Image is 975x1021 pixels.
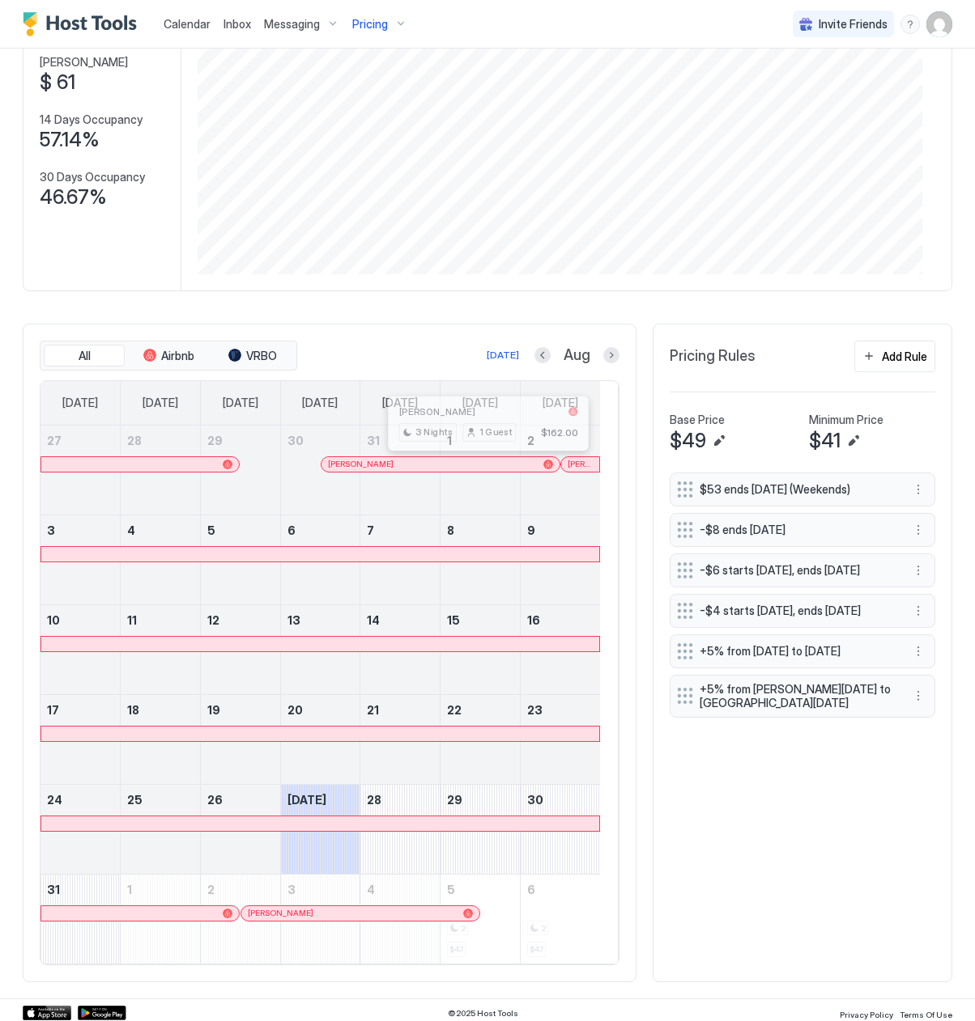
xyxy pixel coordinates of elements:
a: App Store [23,1006,71,1020]
div: menu [909,561,928,580]
a: August 30, 2025 [521,785,600,815]
div: menu [909,520,928,540]
a: August 8, 2025 [441,515,520,545]
td: August 21, 2025 [360,694,441,784]
span: Pricing [352,17,388,32]
button: Edit [844,431,863,451]
span: 30 Days Occupancy [40,170,145,184]
span: 14 Days Occupancy [40,112,143,127]
td: August 5, 2025 [200,515,280,604]
div: menu [909,480,928,499]
td: August 13, 2025 [280,604,360,694]
a: August 27, 2025 [281,785,360,815]
a: August 13, 2025 [281,605,360,635]
span: 30 [527,793,543,807]
span: 57.14% [40,128,100,152]
a: August 18, 2025 [121,695,200,725]
td: August 7, 2025 [360,515,441,604]
span: 16 [527,613,540,627]
td: August 19, 2025 [200,694,280,784]
td: August 6, 2025 [280,515,360,604]
td: August 17, 2025 [40,694,121,784]
div: Add Rule [882,348,927,365]
a: July 28, 2025 [121,426,200,455]
a: July 27, 2025 [40,426,120,455]
span: 3 [47,523,55,537]
span: 18 [127,703,139,717]
a: August 9, 2025 [521,515,600,545]
span: 5 [447,883,455,896]
div: tab-group [40,341,297,371]
button: More options [909,686,928,705]
button: Previous month [534,347,551,363]
a: September 5, 2025 [441,875,520,904]
span: 1 Guest [479,426,512,439]
span: $ 61 [40,70,75,95]
span: 31 [47,883,60,896]
td: August 4, 2025 [121,515,201,604]
td: August 28, 2025 [360,784,441,874]
td: August 3, 2025 [40,515,121,604]
span: 24 [47,793,62,807]
div: menu [909,601,928,621]
div: menu [909,642,928,661]
span: $53 ends [DATE] (Weekends) [700,482,892,497]
button: More options [909,480,928,499]
a: Host Tools Logo [23,12,144,36]
a: September 1, 2025 [121,875,200,904]
span: -$6 starts [DATE], ends [DATE] [700,563,892,578]
span: 27 [47,434,62,447]
a: Saturday [526,381,594,425]
button: Edit [709,431,729,451]
span: +5% from [PERSON_NAME][DATE] to [GEOGRAPHIC_DATA][DATE] [700,682,892,710]
span: 20 [287,703,303,717]
a: August 19, 2025 [201,695,280,725]
span: 14 [367,613,380,627]
td: July 29, 2025 [200,426,280,515]
a: August 10, 2025 [40,605,120,635]
span: 19 [207,703,220,717]
span: 13 [287,613,300,627]
span: $41 [809,429,841,453]
span: [DATE] [382,396,418,410]
td: August 15, 2025 [441,604,521,694]
span: 7 [367,523,374,537]
a: August 31, 2025 [40,875,120,904]
button: Airbnb [128,345,209,367]
span: Aug [564,346,590,365]
span: 29 [207,434,223,447]
td: July 31, 2025 [360,426,441,515]
td: August 9, 2025 [520,515,600,604]
a: Friday [446,381,514,425]
a: August 23, 2025 [521,695,600,725]
td: August 18, 2025 [121,694,201,784]
span: Invite Friends [819,17,888,32]
span: 23 [527,703,543,717]
span: Pricing Rules [670,347,756,366]
span: [DATE] [143,396,178,410]
span: +5% from [DATE] to [DATE] [700,644,892,659]
a: September 4, 2025 [360,875,440,904]
span: 1 [127,883,132,896]
span: Minimum Price [809,413,883,427]
a: Thursday [366,381,434,425]
span: 21 [367,703,379,717]
div: [PERSON_NAME] [328,459,553,469]
a: Tuesday [206,381,275,425]
span: 9 [527,523,535,537]
span: 28 [127,434,142,447]
a: Sunday [46,381,114,425]
a: August 7, 2025 [360,515,440,545]
span: 4 [127,523,135,537]
a: Monday [126,381,194,425]
span: Airbnb [161,349,194,363]
td: September 1, 2025 [121,874,201,964]
span: 3 [287,883,296,896]
button: More options [909,601,928,621]
span: $162.00 [540,426,577,438]
span: [DATE] [287,793,326,807]
span: [DATE] [62,396,98,410]
span: Privacy Policy [840,1010,893,1019]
